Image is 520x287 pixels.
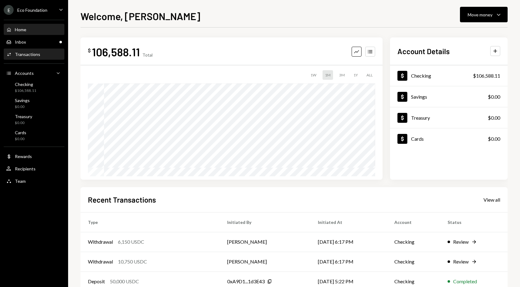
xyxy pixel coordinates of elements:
[390,86,508,107] a: Savings$0.00
[397,46,450,56] h2: Account Details
[4,96,64,111] a: Savings$0.00
[15,71,34,76] div: Accounts
[440,212,508,232] th: Status
[15,166,36,171] div: Recipients
[310,252,387,272] td: [DATE] 6:17 PM
[460,7,508,22] button: Move money
[88,47,91,54] div: $
[15,39,26,45] div: Inbox
[310,232,387,252] td: [DATE] 6:17 PM
[142,52,153,58] div: Total
[483,196,500,203] a: View all
[15,178,26,184] div: Team
[15,98,30,103] div: Savings
[411,94,427,100] div: Savings
[390,65,508,86] a: Checking$106,588.11
[15,136,26,142] div: $0.00
[387,232,440,252] td: Checking
[118,238,144,246] div: 6,150 USDC
[453,278,477,285] div: Completed
[411,136,424,142] div: Cards
[453,238,469,246] div: Review
[15,154,32,159] div: Rewards
[4,67,64,79] a: Accounts
[488,93,500,101] div: $0.00
[390,128,508,149] a: Cards$0.00
[88,278,105,285] div: Deposit
[351,70,360,80] div: 1Y
[88,195,156,205] h2: Recent Transactions
[488,114,500,122] div: $0.00
[387,212,440,232] th: Account
[17,7,47,13] div: Eco Foundation
[4,128,64,143] a: Cards$0.00
[310,212,387,232] th: Initiated At
[483,197,500,203] div: View all
[110,278,139,285] div: 50,000 USDC
[15,120,32,126] div: $0.00
[488,135,500,143] div: $0.00
[364,70,375,80] div: ALL
[88,238,113,246] div: Withdrawal
[411,73,431,79] div: Checking
[80,212,220,232] th: Type
[15,52,40,57] div: Transactions
[453,258,469,265] div: Review
[220,252,310,272] td: [PERSON_NAME]
[227,278,265,285] div: 0xA9D1...1d3E43
[88,258,113,265] div: Withdrawal
[4,175,64,186] a: Team
[473,72,500,79] div: $106,588.11
[4,80,64,95] a: Checking$106,588.11
[220,232,310,252] td: [PERSON_NAME]
[468,11,492,18] div: Move money
[15,27,26,32] div: Home
[4,112,64,127] a: Treasury$0.00
[411,115,430,121] div: Treasury
[323,70,333,80] div: 1M
[15,114,32,119] div: Treasury
[308,70,319,80] div: 1W
[4,36,64,47] a: Inbox
[4,24,64,35] a: Home
[4,163,64,174] a: Recipients
[4,151,64,162] a: Rewards
[337,70,347,80] div: 3M
[15,82,36,87] div: Checking
[92,45,140,59] div: 106,588.11
[15,130,26,135] div: Cards
[387,252,440,272] td: Checking
[4,5,14,15] div: E
[15,88,36,93] div: $106,588.11
[80,10,200,22] h1: Welcome, [PERSON_NAME]
[15,104,30,109] div: $0.00
[4,49,64,60] a: Transactions
[118,258,147,265] div: 10,750 USDC
[220,212,310,232] th: Initiated By
[390,107,508,128] a: Treasury$0.00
